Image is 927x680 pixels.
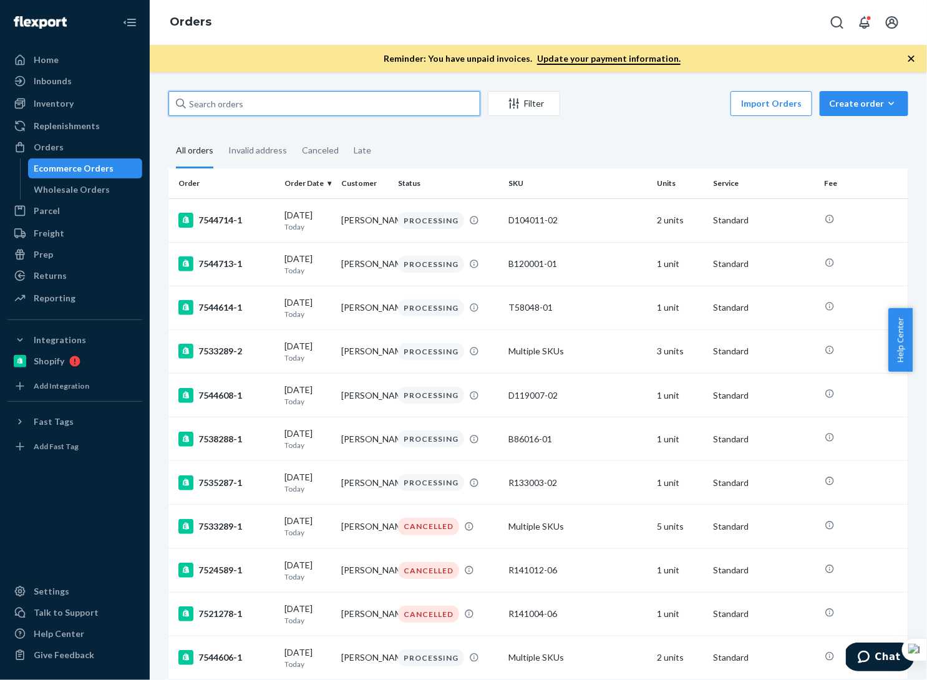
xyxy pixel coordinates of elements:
[7,71,142,91] a: Inbounds
[652,636,709,679] td: 2 units
[7,94,142,114] a: Inventory
[714,301,815,314] p: Standard
[178,300,274,315] div: 7544614-1
[398,256,464,273] div: PROCESSING
[284,384,331,407] div: [DATE]
[336,592,393,636] td: [PERSON_NAME]
[336,461,393,505] td: [PERSON_NAME]
[398,387,464,404] div: PROCESSING
[504,329,652,373] td: Multiple SKUs
[652,417,709,461] td: 1 unit
[284,309,331,319] p: Today
[820,168,908,198] th: Fee
[34,75,72,87] div: Inbounds
[504,636,652,679] td: Multiple SKUs
[730,91,812,116] button: Import Orders
[714,608,815,620] p: Standard
[7,624,142,644] a: Help Center
[284,527,331,538] p: Today
[509,389,647,402] div: D119007-02
[888,308,913,372] span: Help Center
[336,286,393,329] td: [PERSON_NAME]
[284,221,331,232] p: Today
[34,120,100,132] div: Replenishments
[178,388,274,403] div: 7544608-1
[354,134,371,167] div: Late
[852,10,877,35] button: Open notifications
[7,245,142,265] a: Prep
[825,10,850,35] button: Open Search Box
[34,54,59,66] div: Home
[284,515,331,538] div: [DATE]
[652,168,709,198] th: Units
[384,52,681,65] p: Reminder: You have unpaid invoices.
[178,563,274,578] div: 7524589-1
[509,608,647,620] div: R141004-06
[398,649,464,666] div: PROCESSING
[509,258,647,270] div: B120001-01
[284,571,331,582] p: Today
[178,519,274,534] div: 7533289-1
[714,564,815,576] p: Standard
[652,461,709,505] td: 1 unit
[714,389,815,402] p: Standard
[284,209,331,232] div: [DATE]
[34,381,89,391] div: Add Integration
[652,548,709,592] td: 1 unit
[14,16,67,29] img: Flexport logo
[117,10,142,35] button: Close Navigation
[398,430,464,447] div: PROCESSING
[336,374,393,417] td: [PERSON_NAME]
[34,270,67,282] div: Returns
[228,134,287,167] div: Invalid address
[170,15,211,29] a: Orders
[652,592,709,636] td: 1 unit
[279,168,336,198] th: Order Date
[34,628,84,640] div: Help Center
[846,643,915,674] iframe: Opens a widget where you can chat to one of our agents
[398,562,459,579] div: CANCELLED
[34,141,64,153] div: Orders
[34,649,94,661] div: Give Feedback
[284,352,331,363] p: Today
[178,256,274,271] div: 7544713-1
[398,606,459,623] div: CANCELLED
[284,427,331,450] div: [DATE]
[398,518,459,535] div: CANCELLED
[178,606,274,621] div: 7521278-1
[34,334,86,346] div: Integrations
[168,168,279,198] th: Order
[284,615,331,626] p: Today
[34,585,69,598] div: Settings
[336,636,393,679] td: [PERSON_NAME]
[393,168,504,198] th: Status
[7,376,142,396] a: Add Integration
[709,168,820,198] th: Service
[284,659,331,669] p: Today
[714,345,815,357] p: Standard
[28,180,143,200] a: Wholesale Orders
[284,265,331,276] p: Today
[714,433,815,445] p: Standard
[178,475,274,490] div: 7535287-1
[509,433,647,445] div: B86016-01
[34,248,53,261] div: Prep
[336,417,393,461] td: [PERSON_NAME]
[652,329,709,373] td: 3 units
[7,437,142,457] a: Add Fast Tag
[284,646,331,669] div: [DATE]
[880,10,905,35] button: Open account menu
[7,288,142,308] a: Reporting
[398,474,464,491] div: PROCESSING
[652,505,709,548] td: 5 units
[178,650,274,665] div: 7544606-1
[714,477,815,489] p: Standard
[398,343,464,360] div: PROCESSING
[7,603,142,623] button: Talk to Support
[7,223,142,243] a: Freight
[168,91,480,116] input: Search orders
[504,505,652,548] td: Multiple SKUs
[714,651,815,664] p: Standard
[7,330,142,350] button: Integrations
